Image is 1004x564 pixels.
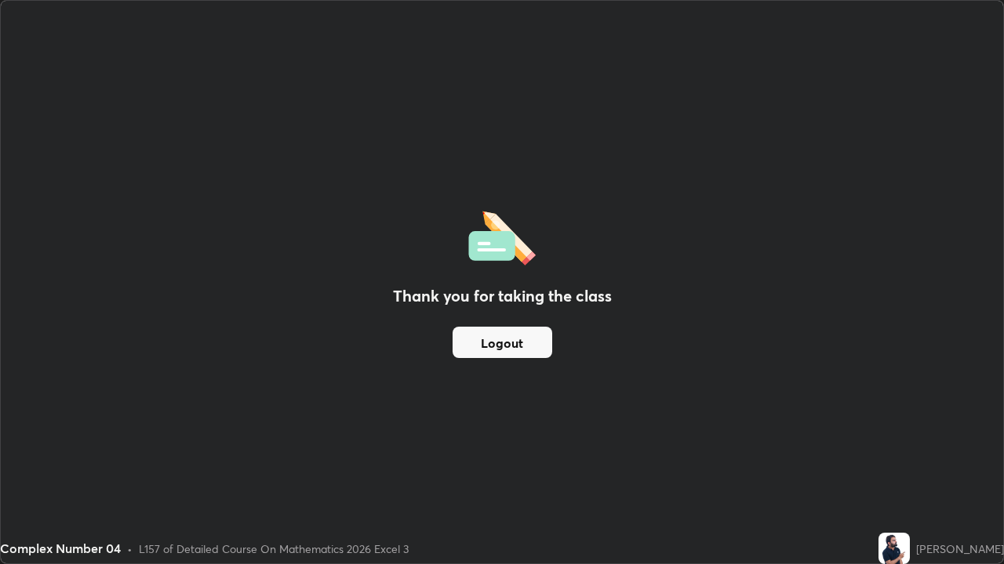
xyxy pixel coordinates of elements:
img: d555e2c214c544948a5787e7ef02be78.jpg [878,533,910,564]
h2: Thank you for taking the class [393,284,612,308]
img: offlineFeedback.1438e8b3.svg [468,206,536,266]
div: [PERSON_NAME] [916,540,1004,557]
div: • [127,540,133,557]
button: Logout [453,327,552,358]
div: L157 of Detailed Course On Mathematics 2026 Excel 3 [139,540,409,557]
